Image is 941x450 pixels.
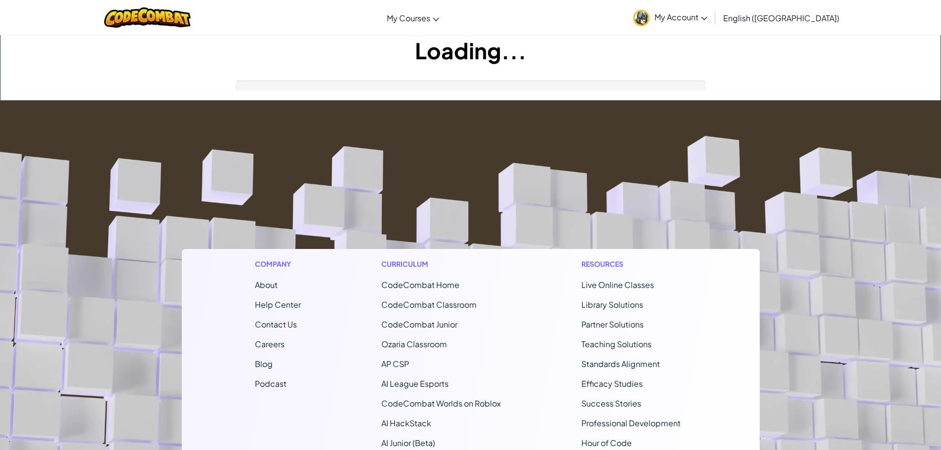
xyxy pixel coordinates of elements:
[655,12,707,22] span: My Account
[581,319,644,329] a: Partner Solutions
[382,4,444,31] a: My Courses
[581,398,641,409] a: Success Stories
[255,299,301,310] a: Help Center
[255,259,301,269] h1: Company
[104,7,191,28] img: CodeCombat logo
[718,4,844,31] a: English ([GEOGRAPHIC_DATA])
[255,359,273,369] a: Blog
[381,359,409,369] a: AP CSP
[581,438,632,448] a: Hour of Code
[581,339,652,349] a: Teaching Solutions
[381,299,477,310] a: CodeCombat Classroom
[381,280,459,290] span: CodeCombat Home
[381,259,501,269] h1: Curriculum
[381,398,501,409] a: CodeCombat Worlds on Roblox
[581,259,687,269] h1: Resources
[381,319,457,329] a: CodeCombat Junior
[255,339,285,349] a: Careers
[723,13,839,23] span: English ([GEOGRAPHIC_DATA])
[381,339,447,349] a: Ozaria Classroom
[381,378,449,389] a: AI League Esports
[633,10,650,26] img: avatar
[381,438,435,448] a: AI Junior (Beta)
[581,299,643,310] a: Library Solutions
[581,418,681,428] a: Professional Development
[628,2,712,33] a: My Account
[581,280,654,290] a: Live Online Classes
[387,13,430,23] span: My Courses
[0,35,941,66] h1: Loading...
[581,378,643,389] a: Efficacy Studies
[255,280,278,290] a: About
[381,418,431,428] a: AI HackStack
[255,378,286,389] a: Podcast
[581,359,660,369] a: Standards Alignment
[255,319,297,329] span: Contact Us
